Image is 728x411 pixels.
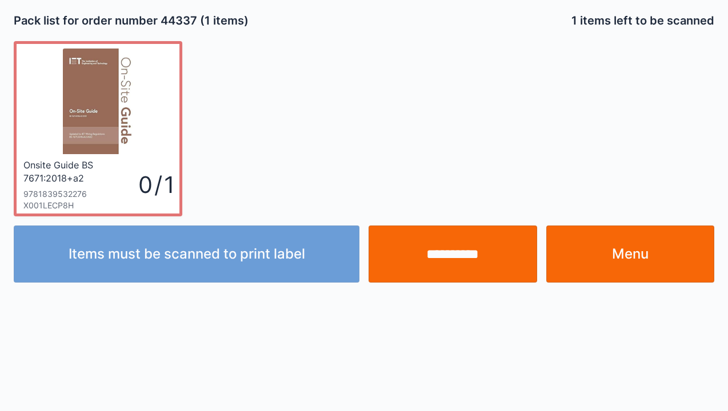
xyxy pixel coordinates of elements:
[23,159,135,184] div: Onsite Guide BS 7671:2018+a2
[23,200,138,211] div: X001LECP8H
[14,41,182,216] a: Onsite Guide BS 7671:2018+a29781839532276X001LECP8H0 / 1
[138,168,173,201] div: 0 / 1
[546,225,715,283] a: Menu
[571,13,714,29] h2: 1 items left to be scanned
[14,13,359,29] h2: Pack list for order number 44337 (1 items)
[23,188,138,200] div: 9781839532276
[63,49,133,154] img: 31DgPXspmaL._SY445_SX342_PQ95_.jpg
